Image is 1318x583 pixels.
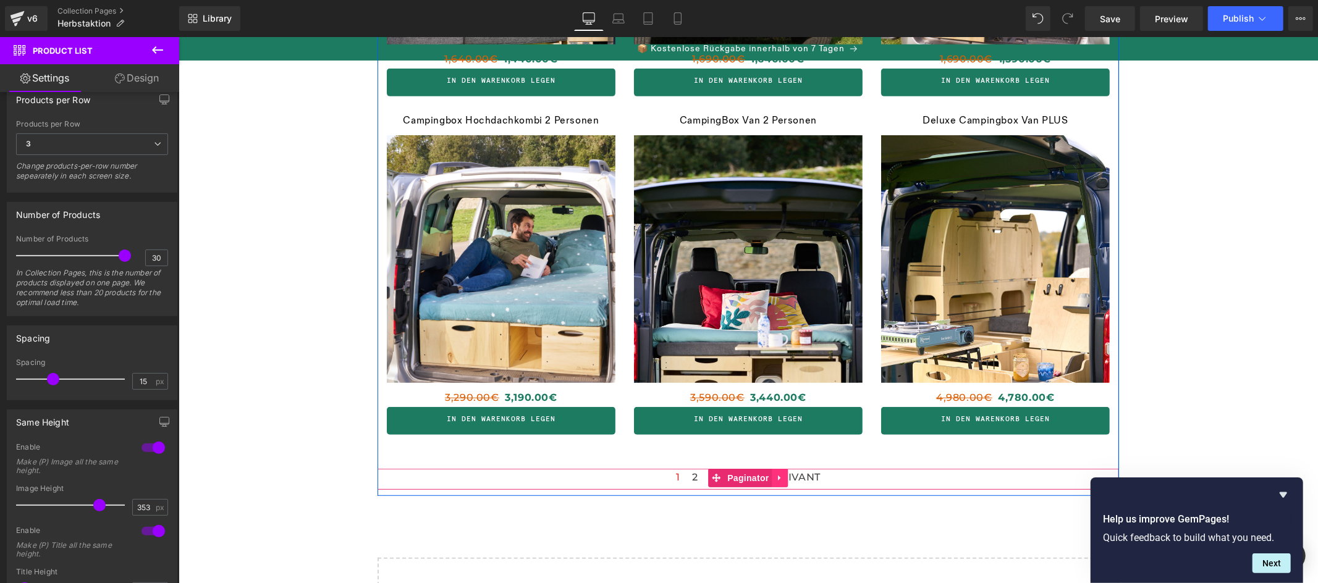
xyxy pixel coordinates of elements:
[16,161,168,189] div: Change products-per-row number sepearately in each screen size.
[16,541,127,558] div: Make (P) Title all the same height.
[16,326,50,343] div: Spacing
[16,358,168,367] div: Spacing
[16,484,168,493] div: Image Height
[455,31,684,59] a: in den warenkorb legen
[325,14,379,31] span: 1,440.00€
[203,13,232,24] span: Library
[594,432,610,450] a: Expand / Collapse
[513,16,566,28] span: 1,690.00€
[1223,14,1254,23] span: Publish
[266,354,320,366] span: 3,290.00€
[546,432,593,450] span: Paginator
[744,78,890,91] a: Deluxe Campingbox Van PLUS
[326,352,378,370] span: 3,190.00€
[16,88,90,105] div: Products per Row
[16,526,129,539] div: Enable
[1103,512,1291,527] h2: Help us improve GemPages!
[1103,487,1291,573] div: Help us improve GemPages!
[1276,487,1291,502] button: Hide survey
[224,78,420,91] a: Campingbox Hochdachkombi 2 Personen
[595,432,642,450] span: SUIVANT
[57,19,111,28] span: Herbstaktion
[1026,6,1050,31] button: Undo
[208,98,437,384] img: Campingbox Hochdachkombi 2 Personen
[574,6,604,31] a: Desktop
[497,432,502,450] span: 1
[1140,6,1203,31] a: Preview
[16,268,168,316] div: In Collection Pages, this is the number of products displayed on one page. We recommend less than...
[758,354,813,366] span: 4,980.00€
[156,377,166,385] span: px
[16,120,168,128] div: Products per Row
[92,64,182,92] a: Design
[455,98,684,441] img: CampingBox Van 2 Personen
[5,6,48,31] a: v6
[1055,6,1080,31] button: Redo
[703,98,931,441] img: Deluxe Campingbox Van PLUS
[1103,532,1291,543] p: Quick feedback to build what you need.
[663,6,693,31] a: Mobile
[572,14,625,31] span: 1,640.00€
[156,503,166,511] span: px
[16,203,100,220] div: Number of Products
[179,6,240,31] a: New Library
[1155,12,1188,25] span: Preview
[16,235,168,243] div: Number of Products
[761,16,814,28] span: 1,690.00€
[1288,6,1313,31] button: More
[1208,6,1283,31] button: Publish
[604,6,633,31] a: Laptop
[25,10,40,27] div: v6
[208,31,437,59] a: in den warenkorb legen
[633,6,663,31] a: Tablet
[703,31,931,59] a: in den warenkorb legen
[819,352,876,370] span: 4,780.00€
[455,370,684,398] a: in den warenkorb legen
[703,370,931,398] a: in den warenkorb legen
[572,352,627,370] span: 3,440.00€
[501,78,638,91] a: CampingBox Van 2 Personen
[33,46,93,56] span: Product List
[16,442,129,455] div: Enable
[514,432,520,450] span: 2
[26,139,31,148] b: 3
[16,568,168,576] div: Title Height
[820,14,872,31] span: 1,590.00€
[208,370,437,398] a: in den warenkorb legen
[1100,12,1120,25] span: Save
[16,410,69,427] div: Same Height
[57,6,179,16] a: Collection Pages
[512,354,565,366] span: 3,590.00€
[1253,553,1291,573] button: Next question
[266,16,319,28] span: 1,640.00€
[16,458,127,475] div: Make (P) Image all the same height.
